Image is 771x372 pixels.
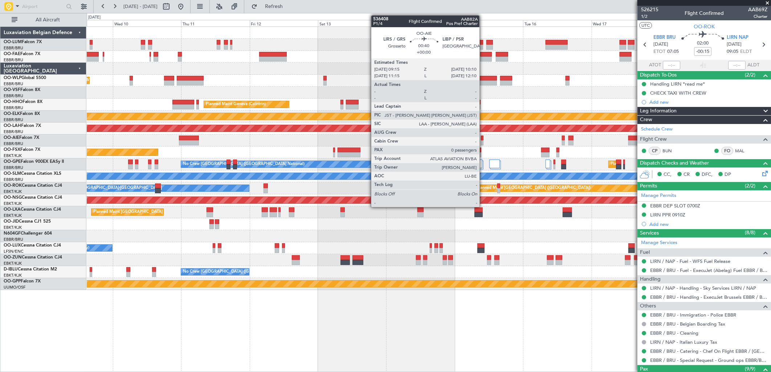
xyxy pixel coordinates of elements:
[4,45,23,51] a: EBBR/BRU
[4,255,22,260] span: OO-ZUN
[747,62,759,69] span: ALDT
[4,105,23,111] a: EBBR/BRU
[8,14,79,26] button: All Aircraft
[4,279,21,284] span: OO-GPP
[649,62,661,69] span: ATOT
[727,48,738,55] span: 09:05
[697,40,709,47] span: 02:00
[592,20,660,26] div: Wed 17
[685,10,724,17] div: Flight Confirmed
[640,116,652,124] span: Crew
[4,112,20,116] span: OO-ELK
[639,22,652,29] button: UTC
[4,201,22,206] a: EBKT/KJK
[4,136,39,140] a: OO-AIEFalcon 7X
[206,99,266,110] div: Planned Maint Geneva (Cointrin)
[667,48,679,55] span: 07:05
[650,81,705,87] div: Handling LIRN *read me*
[123,3,158,10] span: [DATE] - [DATE]
[4,100,42,104] a: OO-HHOFalcon 8X
[721,147,733,155] div: FO
[649,147,661,155] div: CP
[640,229,659,237] span: Services
[386,20,454,26] div: Sun 14
[650,294,767,300] a: EBBR / BRU - Handling - ExecuJet Brussels EBBR / BRU
[640,302,656,310] span: Others
[748,13,767,20] span: Charter
[745,71,755,79] span: (2/2)
[318,20,386,26] div: Sat 13
[4,171,61,176] a: OO-SLMCessna Citation XLS
[22,1,64,12] input: Airport
[4,243,21,248] span: OO-LUX
[702,171,713,178] span: DFC,
[4,273,22,278] a: EBKT/KJK
[4,148,20,152] span: OO-FSX
[4,165,23,170] a: EBBR/BRU
[4,219,19,224] span: OO-JID
[653,34,676,41] span: EBBR BRU
[4,183,22,188] span: OO-ROK
[4,76,21,80] span: OO-WLP
[4,40,22,44] span: OO-LUM
[4,112,40,116] a: OO-ELKFalcon 8X
[641,192,676,199] a: Manage Permits
[4,100,23,104] span: OO-HHO
[640,159,709,168] span: Dispatch Checks and Weather
[662,148,679,154] a: BUN
[650,330,698,336] a: EBBR / BRU - Cleaning
[650,203,700,209] div: EBBR DEP SLOT 0700Z
[4,213,22,218] a: EBKT/KJK
[4,40,42,44] a: OO-LUMFalcon 7X
[640,71,677,79] span: Dispatch To-Dos
[4,117,23,123] a: EBBR/BRU
[455,20,523,26] div: Mon 15
[4,255,62,260] a: OO-ZUNCessna Citation CJ4
[4,148,40,152] a: OO-FSXFalcon 7X
[183,159,305,170] div: No Crew [GEOGRAPHIC_DATA] ([GEOGRAPHIC_DATA] National)
[649,99,767,105] div: Add new
[745,229,755,236] span: (8/8)
[641,6,658,13] span: 526215
[640,248,650,257] span: Fuel
[650,321,725,327] a: EBBR / BRU - Belgian Boarding Tax
[650,285,756,291] a: LIRN / NAP - Handling - Sky Services LIRN / NAP
[4,81,23,87] a: EBBR/BRU
[650,312,736,318] a: EBBR / BRU - Immigration - Police EBBR
[477,183,591,194] div: Planned Maint [GEOGRAPHIC_DATA] ([GEOGRAPHIC_DATA])
[727,41,742,48] span: [DATE]
[745,182,755,190] span: (2/2)
[650,90,706,96] div: CHECK TAXI WITH CREW
[4,160,21,164] span: OO-GPE
[4,207,21,212] span: OO-LXA
[4,267,57,272] a: D-IBLUCessna Citation M2
[4,124,21,128] span: OO-LAH
[4,195,22,200] span: OO-NSG
[650,339,717,345] a: LIRN / NAP - Italian Luxury Tax
[4,88,40,92] a: OO-VSFFalcon 8X
[523,20,591,26] div: Tue 16
[183,266,305,277] div: No Crew [GEOGRAPHIC_DATA] ([GEOGRAPHIC_DATA] National)
[650,348,767,354] a: EBBR / BRU - Catering - Chef On Flight EBBR / [GEOGRAPHIC_DATA]
[663,61,680,70] input: --:--
[649,221,767,227] div: Add new
[4,183,62,188] a: OO-ROKCessna Citation CJ4
[4,195,62,200] a: OO-NSGCessna Citation CJ4
[4,231,52,236] a: N604GFChallenger 604
[641,13,658,20] span: 1/2
[4,141,23,146] a: EBBR/BRU
[113,20,181,26] div: Wed 10
[4,279,41,284] a: OO-GPPFalcon 7X
[4,243,61,248] a: OO-LUXCessna Citation CJ4
[650,258,730,264] a: LIRN / NAP - Fuel - WFS Fuel Release
[4,207,61,212] a: OO-LXACessna Citation CJ4
[640,275,661,284] span: Handling
[641,126,673,133] a: Schedule Crew
[640,135,667,144] span: Flight Crew
[4,129,23,135] a: EBBR/BRU
[4,153,22,158] a: EBKT/KJK
[4,93,23,99] a: EBBR/BRU
[181,20,249,26] div: Thu 11
[4,225,22,230] a: EBKT/KJK
[740,48,752,55] span: ELDT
